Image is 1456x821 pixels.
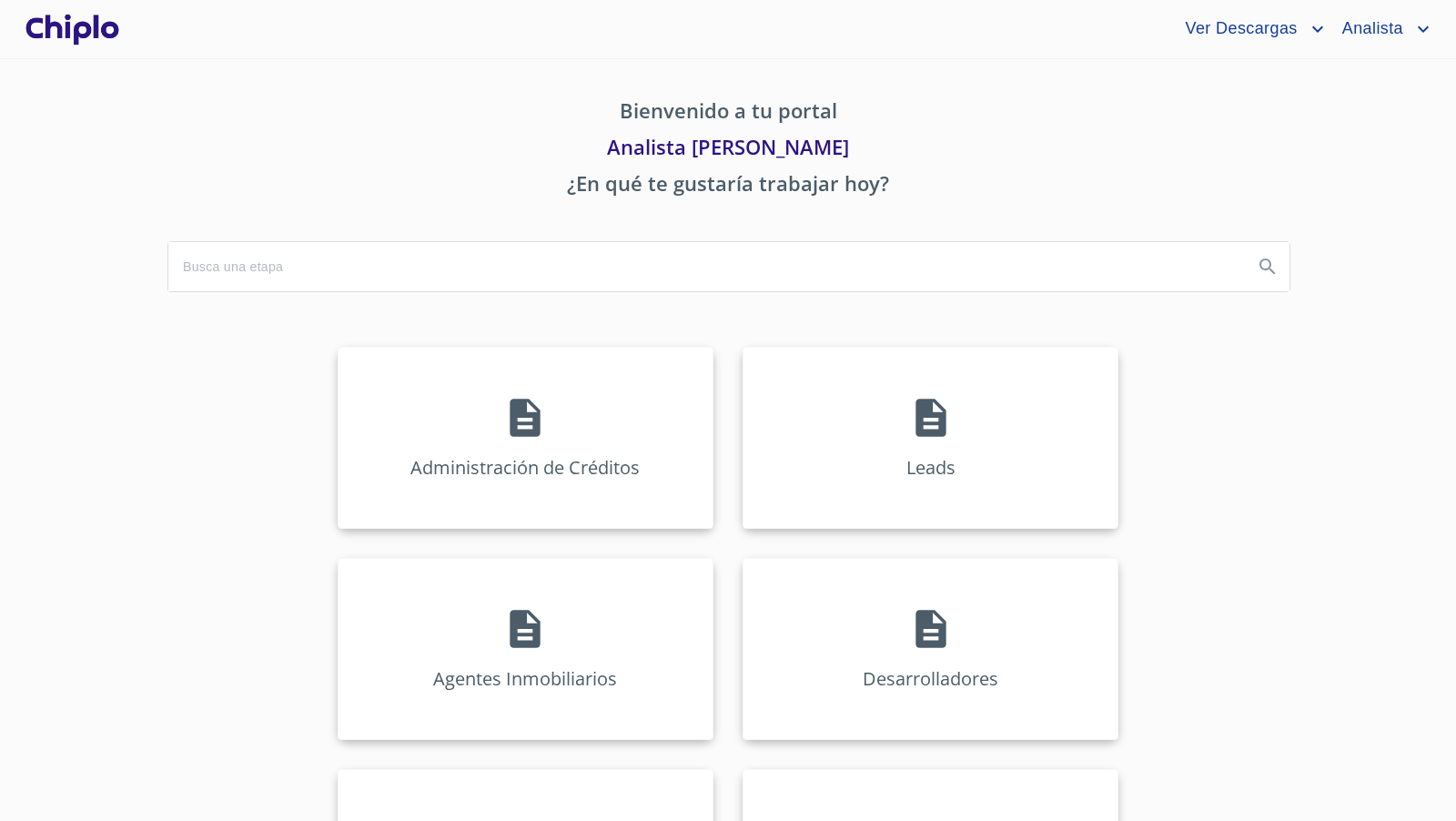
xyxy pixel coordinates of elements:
[906,455,955,480] p: Leads
[168,242,1239,291] input: search
[1329,15,1412,44] span: Analista
[1246,245,1289,289] button: Search
[1171,15,1306,44] span: Ver Descargas
[433,666,617,691] p: Agentes Inmobiliarios
[1329,15,1434,44] button: account of current user
[167,132,1289,168] p: Analista [PERSON_NAME]
[167,96,1289,132] p: Bienvenido a tu portal
[410,455,640,480] p: Administración de Créditos
[863,666,998,691] p: Desarrolladores
[167,168,1289,205] p: ¿En qué te gustaría trabajar hoy?
[1171,15,1328,44] button: account of current user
